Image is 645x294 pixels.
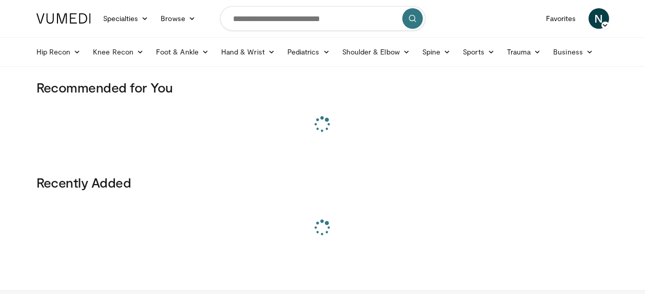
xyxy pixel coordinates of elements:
a: Spine [416,42,457,62]
h3: Recommended for You [36,79,609,96]
a: Favorites [540,8,582,29]
a: Foot & Ankle [150,42,215,62]
a: Pediatrics [281,42,336,62]
a: Business [547,42,599,62]
a: N [589,8,609,29]
a: Shoulder & Elbow [336,42,416,62]
a: Trauma [501,42,548,62]
h3: Recently Added [36,174,609,191]
a: Browse [154,8,202,29]
a: Hip Recon [30,42,87,62]
a: Sports [457,42,501,62]
a: Specialties [97,8,155,29]
input: Search topics, interventions [220,6,425,31]
a: Hand & Wrist [215,42,281,62]
a: Knee Recon [87,42,150,62]
img: VuMedi Logo [36,13,91,24]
